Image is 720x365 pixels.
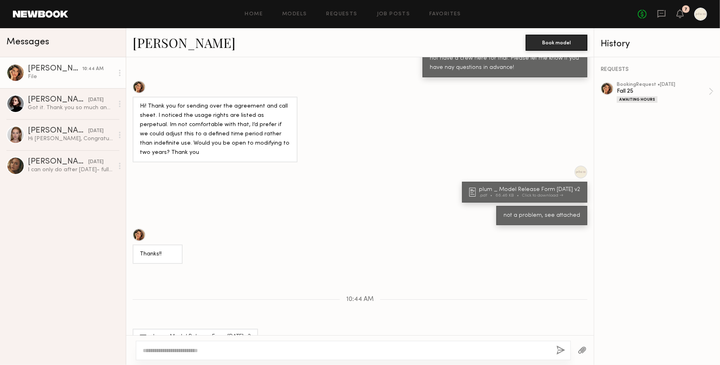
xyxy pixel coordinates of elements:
[617,82,709,87] div: booking Request • [DATE]
[150,334,253,340] div: plum _ Model Release Form [DATE] v2
[504,211,580,220] div: not a problem, see attached
[526,39,587,46] a: Book model
[377,12,410,17] a: Job Posts
[346,296,374,303] span: 10:44 AM
[685,7,687,12] div: 7
[245,12,263,17] a: Home
[140,250,175,259] div: Thanks!!
[282,12,307,17] a: Models
[601,67,714,73] div: REQUESTS
[617,96,658,103] div: Awaiting Hours
[28,158,88,166] div: [PERSON_NAME]
[28,127,88,135] div: [PERSON_NAME]
[28,73,114,81] div: File
[495,193,522,198] div: 66.46 KB
[28,166,114,174] div: I can only do after [DATE]- fully available starting [DATE]!
[28,104,114,112] div: Got it. Thank you so much and see you [DATE]:)
[88,96,104,104] div: [DATE]
[617,87,709,95] div: Fall 25
[479,193,495,198] div: .pdf
[28,96,88,104] div: [PERSON_NAME]
[133,34,235,51] a: [PERSON_NAME]
[6,37,49,47] span: Messages
[479,187,583,193] div: plum _ Model Release Form [DATE] v2
[140,102,290,158] div: Hi! Thank you for sending over the agreement and call sheet. I noticed the usage rights are liste...
[327,12,358,17] a: Requests
[28,65,82,73] div: [PERSON_NAME]
[469,187,583,198] a: plum _ Model Release Form [DATE] v2.pdf66.46 KBClick to download
[526,35,587,51] button: Book model
[140,334,253,345] a: plum _ Model Release Form [DATE] v2.pdf126.52 KBClick to download
[522,193,563,198] div: Click to download
[429,12,461,17] a: Favorites
[601,39,714,49] div: History
[82,65,104,73] div: 10:44 AM
[88,127,104,135] div: [DATE]
[88,158,104,166] div: [DATE]
[28,135,114,143] div: Hi [PERSON_NAME], Congratulations on launching your brand! I’d love to shoot with you this weeken...
[617,82,714,103] a: bookingRequest •[DATE]Fall 25Awaiting Hours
